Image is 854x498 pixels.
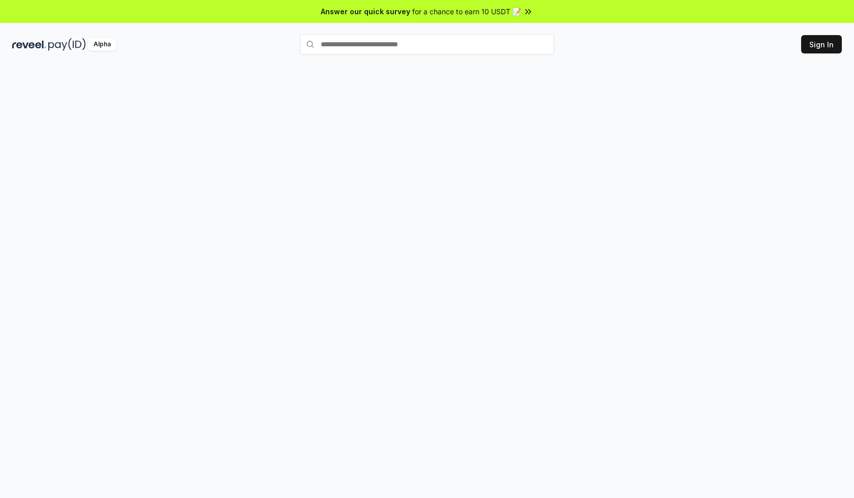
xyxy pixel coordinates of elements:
[412,6,521,17] span: for a chance to earn 10 USDT 📝
[48,38,86,51] img: pay_id
[88,38,116,51] div: Alpha
[801,35,842,53] button: Sign In
[321,6,410,17] span: Answer our quick survey
[12,38,46,51] img: reveel_dark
